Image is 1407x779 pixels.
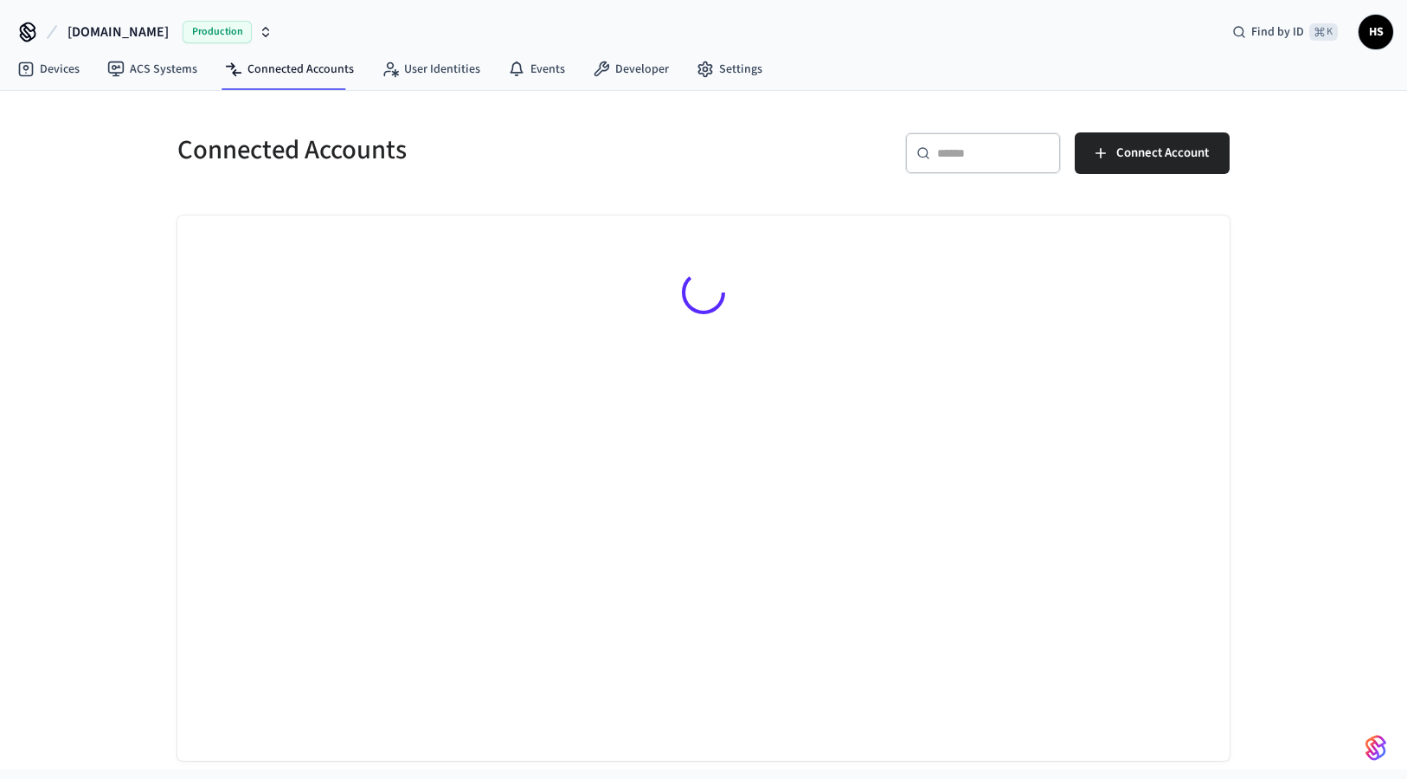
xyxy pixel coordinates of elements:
[93,54,211,85] a: ACS Systems
[67,22,169,42] span: [DOMAIN_NAME]
[1359,15,1393,49] button: HS
[1365,734,1386,762] img: SeamLogoGradient.69752ec5.svg
[3,54,93,85] a: Devices
[1309,23,1338,41] span: ⌘ K
[211,54,368,85] a: Connected Accounts
[177,132,693,168] h5: Connected Accounts
[494,54,579,85] a: Events
[579,54,683,85] a: Developer
[1251,23,1304,41] span: Find by ID
[1116,142,1209,164] span: Connect Account
[183,21,252,43] span: Production
[368,54,494,85] a: User Identities
[683,54,776,85] a: Settings
[1075,132,1230,174] button: Connect Account
[1218,16,1352,48] div: Find by ID⌘ K
[1360,16,1391,48] span: HS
